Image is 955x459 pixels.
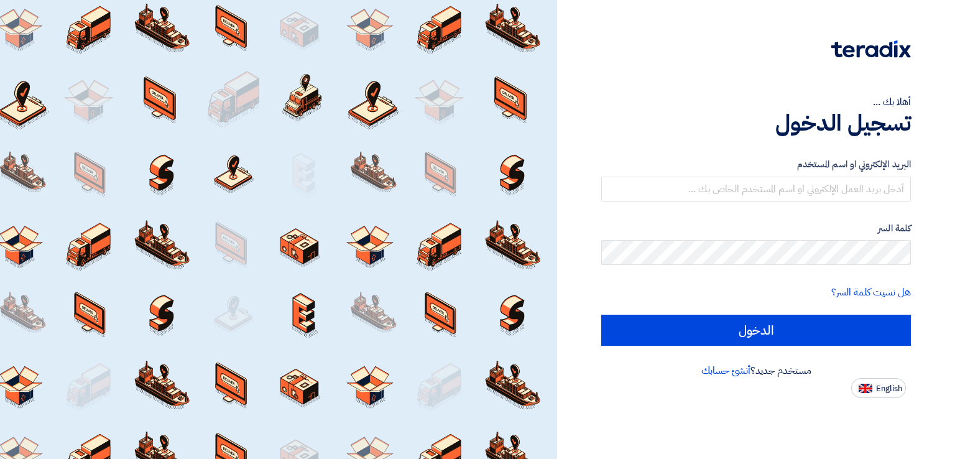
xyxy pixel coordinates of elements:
[876,384,902,393] span: English
[601,95,911,109] div: أهلا بك ...
[601,177,911,202] input: أدخل بريد العمل الإلكتروني او اسم المستخدم الخاص بك ...
[851,378,906,398] button: English
[831,285,911,300] a: هل نسيت كلمة السر؟
[601,157,911,172] label: البريد الإلكتروني او اسم المستخدم
[601,109,911,137] h1: تسجيل الدخول
[701,363,750,378] a: أنشئ حسابك
[601,315,911,346] input: الدخول
[859,384,872,393] img: en-US.png
[601,221,911,236] label: كلمة السر
[601,363,911,378] div: مستخدم جديد؟
[831,40,911,58] img: Teradix logo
